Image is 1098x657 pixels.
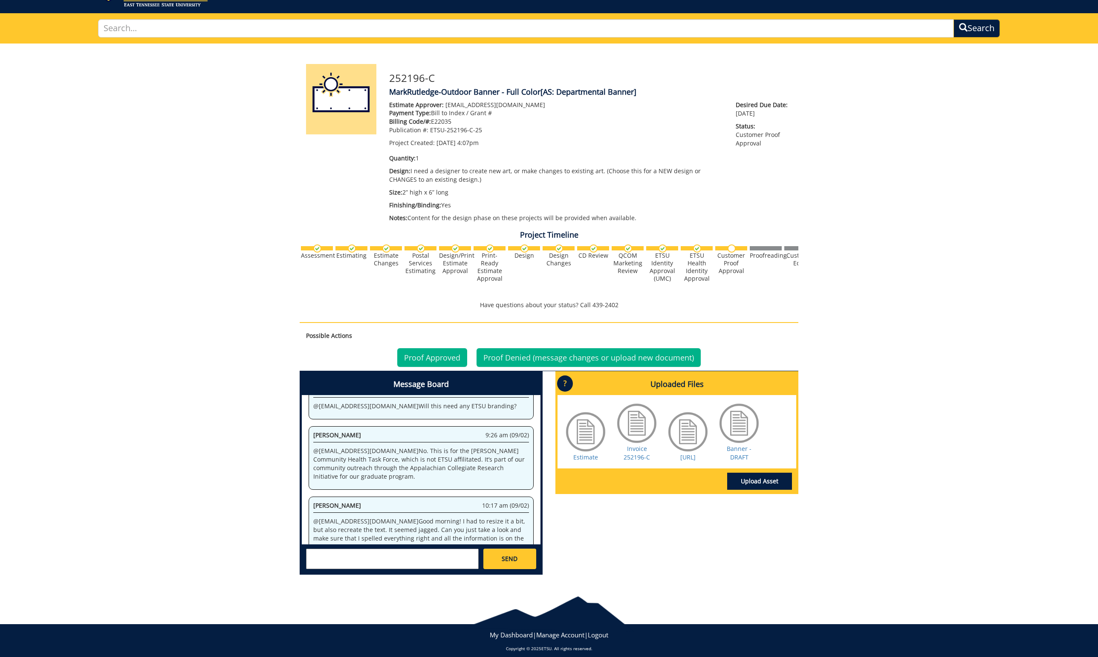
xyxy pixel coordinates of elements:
[389,154,416,162] span: Quantity:
[588,631,608,639] a: Logout
[482,501,529,510] span: 10:17 am (09/02)
[430,126,482,134] span: ETSU-252196-C-25
[389,167,410,175] span: Design:
[624,445,650,461] a: Invoice 252196-C
[389,126,428,134] span: Publication #:
[589,244,598,253] img: checkmark
[680,453,696,461] a: [URL]
[540,87,636,97] span: [AS: Departmental Banner]
[348,244,356,253] img: checkmark
[313,244,321,253] img: checkmark
[659,244,667,253] img: checkmark
[502,555,517,563] span: SEND
[477,348,701,367] a: Proof Denied (message changes or upload new document)
[436,139,479,147] span: [DATE] 4:07pm
[486,244,494,253] img: checkmark
[485,431,529,439] span: 9:26 am (09/02)
[389,188,723,197] p: 2” high x 6” long
[389,88,792,96] h4: MarkRutledge-Outdoor Banner - Full Color
[727,473,792,490] a: Upload Asset
[389,188,402,196] span: Size:
[306,331,352,340] strong: Possible Actions
[573,453,598,461] a: Estimate
[301,252,333,259] div: Assessment
[612,252,644,275] div: QCOM Marketing Review
[536,631,584,639] a: Manage Account
[439,252,471,275] div: Design/Print Estimate Approval
[306,549,479,569] textarea: messageToSend
[736,122,792,131] span: Status:
[715,252,747,275] div: Customer Proof Approval
[557,375,573,392] p: ?
[389,214,407,222] span: Notes:
[389,201,441,209] span: Finishing/Binding:
[474,252,506,282] div: Print-Ready Estimate Approval
[681,252,713,282] div: ETSU Health Identity Approval
[520,244,529,253] img: checkmark
[954,19,1000,38] button: Search
[302,373,540,395] h4: Message Board
[389,139,435,147] span: Project Created:
[541,645,552,651] a: ETSU
[389,201,723,209] p: Yes
[370,252,402,267] div: Estimate Changes
[736,101,792,109] span: Desired Due Date:
[98,19,954,38] input: Search...
[389,101,723,109] p: [EMAIL_ADDRESS][DOMAIN_NAME]
[693,244,701,253] img: checkmark
[313,402,529,410] p: @ [EMAIL_ADDRESS][DOMAIN_NAME] Will this need any ETSU branding?
[389,117,723,126] p: E22035
[389,101,444,109] span: Estimate Approver:
[736,122,792,148] p: Customer Proof Approval
[451,244,459,253] img: checkmark
[389,167,723,184] p: I need a designer to create new art, or make changes to existing art. (Choose this for a NEW desi...
[483,549,536,569] a: SEND
[389,214,723,222] p: Content for the design phase on these projects will be provided when available.
[728,244,736,253] img: no
[577,252,609,259] div: CD Review
[490,631,533,639] a: My Dashboard
[389,109,431,117] span: Payment Type:
[750,252,782,259] div: Proofreading
[313,517,529,551] p: @ [EMAIL_ADDRESS][DOMAIN_NAME] Good morning! I had to resize it a bit, but also recreate the text...
[397,348,467,367] a: Proof Approved
[313,447,529,481] p: @ [EMAIL_ADDRESS][DOMAIN_NAME] No. This is for the [PERSON_NAME] Community Health Task Force, whi...
[624,244,632,253] img: checkmark
[417,244,425,253] img: checkmark
[736,101,792,118] p: [DATE]
[382,244,390,253] img: checkmark
[543,252,575,267] div: Design Changes
[389,109,723,117] p: Bill to Index / Grant #
[646,252,678,282] div: ETSU Identity Approval (UMC)
[555,244,563,253] img: checkmark
[389,117,431,125] span: Billing Code/#:
[300,301,798,309] p: Have questions about your status? Call 439-2402
[784,252,816,267] div: Customer Edits
[405,252,436,275] div: Postal Services Estimating
[313,501,361,509] span: [PERSON_NAME]
[508,252,540,259] div: Design
[335,252,367,259] div: Estimating
[389,154,723,163] p: 1
[313,431,361,439] span: [PERSON_NAME]
[558,373,796,395] h4: Uploaded Files
[300,231,798,239] h4: Project Timeline
[727,445,751,461] a: Banner - DRAFT
[389,73,792,84] h3: 252196-C
[306,64,376,134] img: Product featured image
